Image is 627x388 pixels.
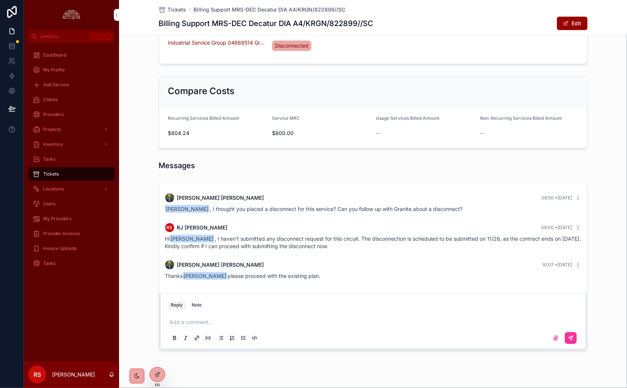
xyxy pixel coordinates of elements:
span: Clients [43,97,58,103]
a: Disconnected [272,41,311,51]
span: $800.00 [272,129,370,137]
a: Inventory [28,138,115,151]
span: Service MRC [272,115,300,121]
p: [PERSON_NAME] [52,371,95,378]
span: [PERSON_NAME] [PERSON_NAME] [177,261,264,269]
span: Disconnected [275,42,308,49]
span: Users [43,201,55,207]
span: 08:50 • [DATE] [542,195,572,201]
a: Projects [28,123,115,136]
a: Tasks [28,153,115,166]
span: Dashboard [43,52,66,58]
button: Jump to...CtrlK [28,30,115,43]
span: Projects [43,126,61,132]
a: Locations [28,182,115,196]
a: Billing Support MRS-DEC Decatur DIA A4/KRGN/822899//SC [194,6,346,13]
span: [PERSON_NAME] [PERSON_NAME] [177,194,264,202]
span: Tickets [168,6,186,13]
span: 09:00 • [DATE] [541,225,572,230]
span: RS [167,225,173,231]
span: [PERSON_NAME] [170,235,214,243]
span: Hi , I haven’t submitted any disconnect request for this circuit. The disconnection is scheduled ... [165,235,581,249]
a: Providers [28,108,115,121]
a: My Profile [28,63,115,77]
a: Tickets [28,167,115,181]
span: My Profile [43,67,65,73]
span: Add Service [43,82,69,88]
h2: Compare Costs [168,85,235,97]
a: Invoice Uploads [28,242,115,255]
span: Thanks please proceed with the existing plan. [165,273,321,279]
img: App logo [61,9,82,21]
span: Provider Invoices [43,231,80,237]
span: RS [33,370,41,379]
a: Provider Invoices [28,227,115,240]
h1: Messages [159,160,195,171]
span: 10:07 • [DATE] [543,262,572,267]
button: Note [189,301,205,310]
div: Note [192,302,202,308]
a: Add Service [28,78,115,92]
a: My Providers [28,212,115,225]
span: $804.24 [168,129,266,137]
span: Inventory [43,141,63,147]
button: Reply [168,301,186,310]
a: Tickets [159,6,186,13]
span: RJ [PERSON_NAME] [177,224,228,231]
span: Invoice Uploads [43,246,77,251]
span: Ctrl [90,33,103,40]
span: K [105,33,111,39]
a: Dashboard [28,48,115,62]
span: Providers [43,112,64,118]
span: [PERSON_NAME] [165,205,209,213]
span: -- [480,129,484,137]
a: Users [28,197,115,211]
span: My Providers [43,216,71,222]
a: Industrial Service Group 04669514 Granite-[DATE] [168,39,266,47]
a: Tasks [28,257,115,270]
span: , I thought you placed a disconnect for this service? Can you follow up with Granite about a disc... [165,206,463,212]
span: Jump to... [40,33,87,39]
button: Edit [557,17,588,30]
span: -- [376,129,381,137]
span: Tasks [43,260,55,266]
h1: Billing Support MRS-DEC Decatur DIA A4/KRGN/822899//SC [159,18,374,29]
span: Usage Services Billed Amount [376,115,440,121]
span: Non-Recurring Services Billed Amount [480,115,562,121]
span: Recurring Services Billed Amount [168,115,239,121]
span: [PERSON_NAME] [183,272,227,280]
span: Tasks [43,156,55,162]
div: scrollable content [24,43,119,280]
span: Tickets [43,171,59,177]
a: Clients [28,93,115,106]
span: Locations [43,186,64,192]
